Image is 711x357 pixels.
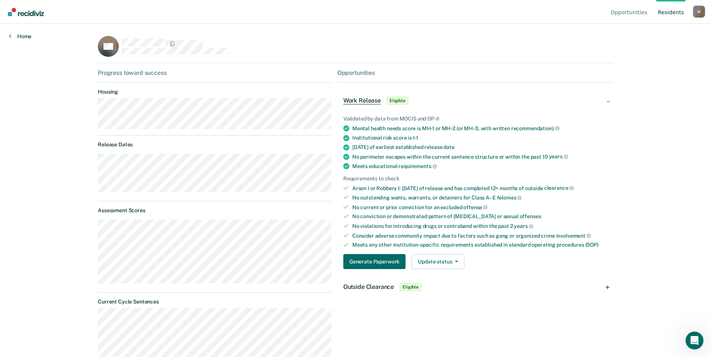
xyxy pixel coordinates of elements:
span: years [549,153,568,159]
div: Progress toward success [98,69,331,76]
span: date [443,144,454,150]
button: Generate Paperwork [343,254,406,269]
dt: Current Cycle Sentences [98,299,331,305]
dt: Assessment Scores [98,207,331,214]
span: I-1 [413,135,418,141]
span: Work Release [343,97,381,104]
div: Opportunities [337,69,613,76]
button: Update status [412,254,464,269]
div: No outstanding wants, warrants, or detainers for Class A–E [352,194,607,201]
span: Outside Clearance [343,283,394,290]
span: recommendation) [511,125,560,131]
span: clearance [544,185,574,191]
span: felonies [497,195,522,201]
div: No current or prior conviction for an excluded [352,204,607,211]
div: Meets educational [352,163,607,170]
iframe: Intercom live chat [686,332,704,350]
dt: Housing [98,89,331,95]
div: Consider adverse community impact due to factors such as gang or organized crime [352,232,607,239]
div: [DATE] of earliest established release [352,144,607,150]
span: offenses [520,213,541,219]
div: No conviction or demonstrated pattern of [MEDICAL_DATA] or sexual [352,213,607,220]
span: Eligible [400,283,421,291]
span: years [514,223,533,229]
a: Home [9,33,31,40]
span: requirements [398,163,437,169]
div: No perimeter escapes within the current sentence structure or within the past 10 [352,153,607,160]
dt: Release Dates [98,141,331,148]
span: (SOP) [585,242,599,248]
img: Recidiviz [8,8,44,16]
span: offense [463,204,488,210]
div: Institutional risk score is [352,135,607,141]
span: involvement [556,233,591,239]
div: Arson I or Robbery I: [DATE] of release and has completed 12+ months of outside [352,185,607,192]
div: Meets any other institution-specific requirements established in standard operating procedures [352,242,607,248]
div: Work ReleaseEligible [337,89,613,113]
div: Outside ClearanceEligible [337,275,613,299]
span: Eligible [387,97,408,104]
div: W [693,6,705,18]
div: Requirements to check [343,176,607,182]
div: Mental health needs score is MH-1 or MH-2 (or MH-3, with written [352,125,607,132]
div: No violations for introducing drugs or contraband within the past 2 [352,223,607,229]
button: Profile dropdown button [693,6,705,18]
div: Validated by data from MOCIS and OP-II [343,116,607,122]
